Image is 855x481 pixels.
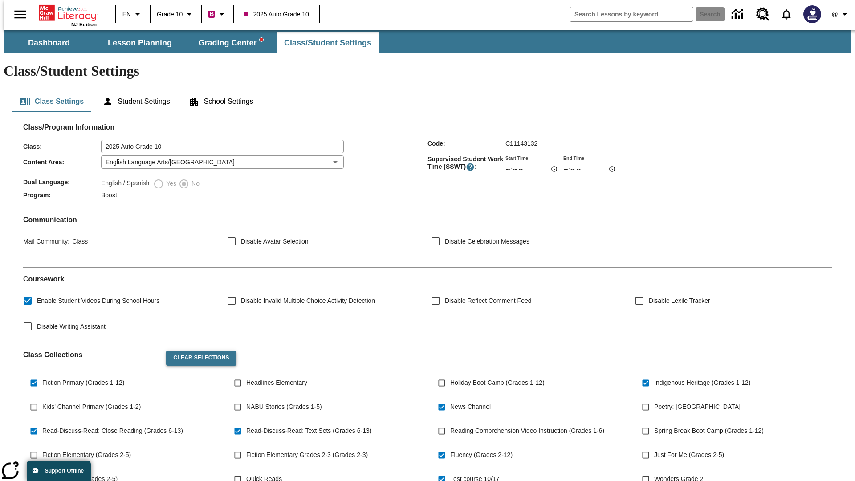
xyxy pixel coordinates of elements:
[450,378,545,387] span: Holiday Boot Camp (Grades 1-12)
[71,22,97,27] span: NJ Edition
[118,6,147,22] button: Language: EN, Select a language
[826,6,855,22] button: Profile/Settings
[42,402,141,412] span: Kids' Channel Primary (Grades 1-2)
[654,402,741,412] span: Poetry: [GEOGRAPHIC_DATA]
[12,91,843,112] div: Class/Student Settings
[23,238,69,245] span: Mail Community :
[427,155,505,171] span: Supervised Student Work Time (SSWT) :
[37,322,106,331] span: Disable Writing Assistant
[654,426,764,436] span: Spring Break Boot Camp (Grades 1-12)
[42,378,124,387] span: Fiction Primary (Grades 1-12)
[505,140,537,147] span: C11143132
[23,351,159,359] h2: Class Collections
[39,4,97,22] a: Home
[831,10,838,19] span: @
[246,450,368,460] span: Fiction Elementary Grades 2-3 (Grades 2-3)
[450,402,491,412] span: News Channel
[164,179,176,188] span: Yes
[23,159,101,166] span: Content Area :
[189,179,199,188] span: No
[153,6,198,22] button: Grade: Grade 10, Select a grade
[445,296,532,306] span: Disable Reflect Comment Feed
[42,426,183,436] span: Read-Discuss-Read: Close Reading (Grades 6-13)
[23,143,101,150] span: Class :
[27,461,91,481] button: Support Offline
[284,38,371,48] span: Class/Student Settings
[7,1,33,28] button: Open side menu
[101,192,117,199] span: Boost
[209,8,214,20] span: B
[101,155,344,169] div: English Language Arts/[GEOGRAPHIC_DATA]
[95,91,177,112] button: Student Settings
[69,238,88,245] span: Class
[751,2,775,26] a: Resource Center, Will open in new tab
[166,351,236,366] button: Clear Selections
[101,179,149,189] label: English / Spanish
[42,450,131,460] span: Fiction Elementary (Grades 2-5)
[23,216,832,224] h2: Communication
[95,32,184,53] button: Lesson Planning
[204,6,231,22] button: Boost Class color is violet red. Change class color
[12,91,91,112] button: Class Settings
[186,32,275,53] button: Grading Center
[654,450,724,460] span: Just For Me (Grades 2-5)
[246,426,371,436] span: Read-Discuss-Read: Text Sets (Grades 6-13)
[277,32,379,53] button: Class/Student Settings
[803,5,821,23] img: Avatar
[37,296,159,306] span: Enable Student Videos During School Hours
[39,3,97,27] div: Home
[246,378,307,387] span: Headlines Elementary
[157,10,183,19] span: Grade 10
[726,2,751,27] a: Data Center
[260,38,263,41] svg: writing assistant alert
[450,426,604,436] span: Reading Comprehension Video Instruction (Grades 1-6)
[775,3,798,26] a: Notifications
[4,32,379,53] div: SubNavbar
[28,38,70,48] span: Dashboard
[23,179,101,186] span: Dual Language :
[450,450,513,460] span: Fluency (Grades 2-12)
[23,123,832,131] h2: Class/Program Information
[4,32,94,53] button: Dashboard
[246,402,322,412] span: NABU Stories (Grades 1-5)
[241,296,375,306] span: Disable Invalid Multiple Choice Activity Detection
[23,192,101,199] span: Program :
[654,378,750,387] span: Indigenous Heritage (Grades 1-12)
[244,10,309,19] span: 2025 Auto Grade 10
[505,155,528,161] label: Start Time
[427,140,505,147] span: Code :
[45,468,84,474] span: Support Offline
[101,140,344,153] input: Class
[4,30,851,53] div: SubNavbar
[198,38,263,48] span: Grading Center
[4,63,851,79] h1: Class/Student Settings
[563,155,584,161] label: End Time
[445,237,529,246] span: Disable Celebration Messages
[466,163,475,171] button: Supervised Student Work Time is the timeframe when students can take LevelSet and when lessons ar...
[23,275,832,336] div: Coursework
[570,7,693,21] input: search field
[23,216,832,260] div: Communication
[798,3,826,26] button: Select a new avatar
[23,275,832,283] h2: Course work
[649,296,710,306] span: Disable Lexile Tracker
[23,132,832,201] div: Class/Program Information
[122,10,131,19] span: EN
[241,237,309,246] span: Disable Avatar Selection
[108,38,172,48] span: Lesson Planning
[182,91,261,112] button: School Settings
